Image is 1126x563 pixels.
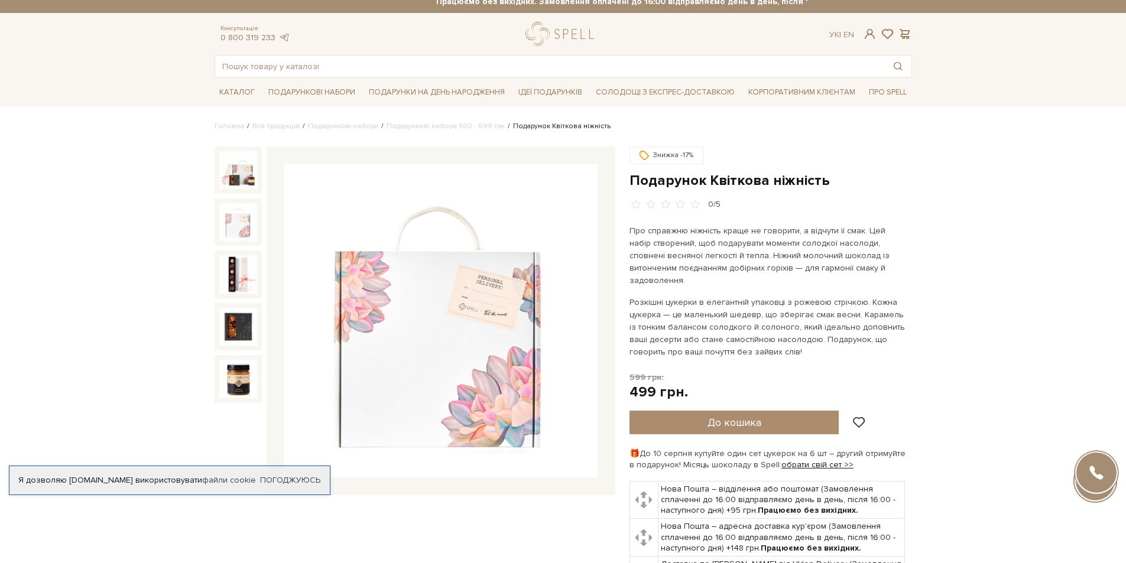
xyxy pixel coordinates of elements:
[843,30,854,40] a: En
[219,203,257,241] img: Подарунок Квіткова ніжність
[220,25,290,32] span: Консультація:
[308,122,378,131] a: Подарункові набори
[658,519,905,557] td: Нова Пошта – адресна доставка кур'єром (Замовлення сплаченні до 16:00 відправляємо день в день, п...
[658,481,905,519] td: Нова Пошта – відділення або поштомат (Замовлення сплаченні до 16:00 відправляємо день в день, піс...
[629,411,839,434] button: До кошика
[829,30,854,40] div: Ук
[781,460,854,470] a: обрати свій сет >>
[629,383,688,401] div: 499 грн.
[264,83,360,102] span: Подарункові набори
[219,151,257,189] img: Подарунок Квіткова ніжність
[758,505,858,515] b: Працюємо без вихідних.
[708,199,721,210] div: 0/5
[505,121,611,132] li: Подарунок Квіткова ніжність
[252,122,300,131] a: Вся продукція
[215,122,244,131] a: Головна
[215,83,259,102] span: Каталог
[629,171,912,190] h1: Подарунок Квіткова ніжність
[260,475,320,486] a: Погоджуюсь
[629,372,664,382] span: 599 грн.
[387,122,505,131] a: Подарункові набори 500 - 699 грн
[884,56,911,77] button: Пошук товару у каталозі
[364,83,510,102] span: Подарунки на День народження
[629,448,912,470] div: 🎁До 10 серпня купуйте один сет цукерок на 6 шт – другий отримуйте в подарунок! Місяць шоколаду в ...
[219,255,257,293] img: Подарунок Квіткова ніжність
[761,543,861,553] b: Працюємо без вихідних.
[219,308,257,346] img: Подарунок Квіткова ніжність
[284,164,598,477] img: Подарунок Квіткова ніжність
[215,56,884,77] input: Пошук товару у каталозі
[591,82,739,102] a: Солодощі з експрес-доставкою
[708,416,761,429] span: До кошика
[839,30,841,40] span: |
[525,22,599,46] a: logo
[629,296,907,358] p: Розкішні цукерки в елегантній упаковці з рожевою стрічкою. Кожна цукерка — це маленький шедевр, щ...
[219,360,257,398] img: Подарунок Квіткова ніжність
[220,32,275,43] a: 0 800 319 233
[202,475,256,485] a: файли cookie
[864,83,911,102] span: Про Spell
[629,224,907,287] p: Про справжню ніжність краще не говорити, а відчути її смак. Цей набір створений, щоб подарувати м...
[514,83,587,102] span: Ідеї подарунків
[9,475,330,486] div: Я дозволяю [DOMAIN_NAME] використовувати
[629,147,703,164] div: Знижка -17%
[278,32,290,43] a: telegram
[744,82,860,102] a: Корпоративним клієнтам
